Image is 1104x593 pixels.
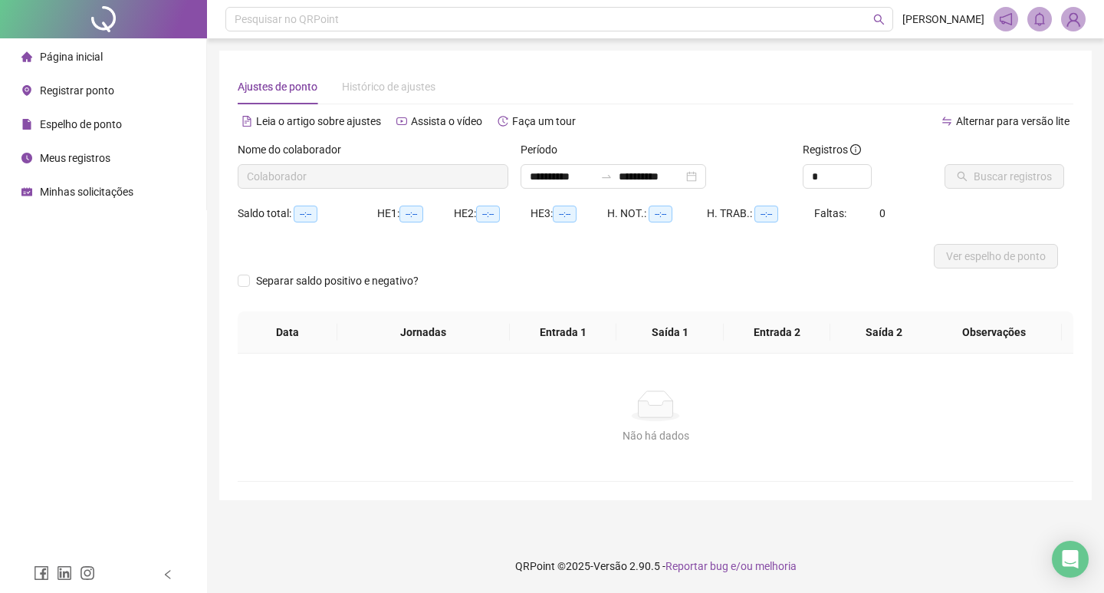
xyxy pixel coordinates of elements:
[945,164,1064,189] button: Buscar registros
[454,205,531,222] div: HE 2:
[938,324,1050,341] span: Observações
[377,205,454,222] div: HE 1:
[616,311,724,354] th: Saída 1
[57,565,72,581] span: linkedin
[879,207,886,219] span: 0
[934,244,1058,268] button: Ver espelho de ponto
[941,116,952,127] span: swap
[1062,8,1085,31] img: 84422
[40,152,110,164] span: Meus registros
[411,115,482,127] span: Assista o vídeo
[902,11,984,28] span: [PERSON_NAME]
[600,170,613,183] span: to
[250,272,425,289] span: Separar saldo positivo e negativo?
[207,539,1104,593] footer: QRPoint © 2025 - 2.90.5 -
[607,205,707,222] div: H. NOT.:
[521,141,567,158] label: Período
[926,311,1062,354] th: Observações
[600,170,613,183] span: swap-right
[294,206,317,222] span: --:--
[80,565,95,581] span: instagram
[256,115,381,127] span: Leia o artigo sobre ajustes
[238,81,317,93] span: Ajustes de ponto
[238,141,351,158] label: Nome do colaborador
[665,560,797,572] span: Reportar bug e/ou melhoria
[396,116,407,127] span: youtube
[553,206,577,222] span: --:--
[337,311,510,354] th: Jornadas
[238,205,377,222] div: Saldo total:
[1052,541,1089,578] div: Open Intercom Messenger
[399,206,423,222] span: --:--
[40,186,133,198] span: Minhas solicitações
[238,311,337,354] th: Data
[1033,12,1046,26] span: bell
[803,141,861,158] span: Registros
[707,205,814,222] div: H. TRAB.:
[814,207,849,219] span: Faltas:
[21,119,32,130] span: file
[21,51,32,62] span: home
[40,51,103,63] span: Página inicial
[531,205,607,222] div: HE 3:
[754,206,778,222] span: --:--
[498,116,508,127] span: history
[999,12,1013,26] span: notification
[242,116,252,127] span: file-text
[256,427,1055,444] div: Não há dados
[850,144,861,155] span: info-circle
[510,311,617,354] th: Entrada 1
[163,569,173,580] span: left
[956,115,1069,127] span: Alternar para versão lite
[40,84,114,97] span: Registrar ponto
[649,206,672,222] span: --:--
[342,81,435,93] span: Histórico de ajustes
[476,206,500,222] span: --:--
[593,560,627,572] span: Versão
[21,186,32,197] span: schedule
[724,311,831,354] th: Entrada 2
[873,14,885,25] span: search
[512,115,576,127] span: Faça um tour
[21,85,32,96] span: environment
[40,118,122,130] span: Espelho de ponto
[34,565,49,581] span: facebook
[830,311,938,354] th: Saída 2
[21,153,32,163] span: clock-circle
